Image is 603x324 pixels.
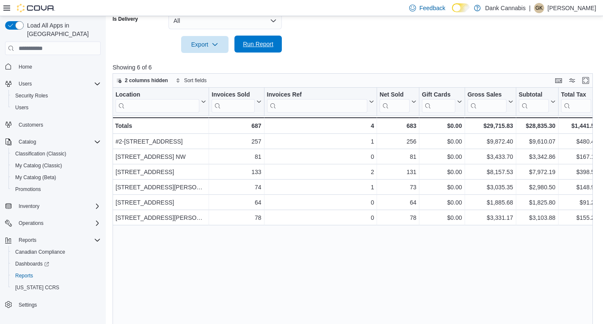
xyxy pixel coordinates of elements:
button: Gross Sales [468,91,513,113]
button: Canadian Compliance [8,246,104,258]
span: Security Roles [12,91,101,101]
span: Inventory [15,201,101,211]
div: $7,972.19 [519,167,556,177]
button: Inventory [2,200,104,212]
div: 1 [267,136,374,147]
div: Gross Sales [468,91,507,113]
span: Dashboards [15,260,49,267]
div: #2-[STREET_ADDRESS] [116,136,206,147]
div: $1,885.68 [468,197,513,208]
div: Totals [115,121,206,131]
button: Promotions [8,183,104,195]
div: Total Tax [561,91,591,99]
div: Invoices Ref [267,91,367,113]
button: Export [181,36,229,53]
div: Subtotal [519,91,549,113]
button: Users [8,102,104,114]
div: 0 [267,213,374,223]
div: 683 [380,121,416,131]
div: $3,433.70 [468,152,513,162]
div: $9,610.07 [519,136,556,147]
p: Showing 6 of 6 [113,63,597,72]
button: Operations [2,217,104,229]
span: Reports [12,271,101,281]
div: 64 [212,197,261,208]
span: Settings [15,299,101,310]
div: $3,331.17 [468,213,513,223]
button: Location [116,91,206,113]
div: 64 [380,197,416,208]
span: Operations [19,220,44,227]
div: 1 [267,182,374,192]
div: 74 [212,182,261,192]
p: Dank Cannabis [485,3,526,13]
a: Dashboards [12,259,52,269]
span: My Catalog (Classic) [12,161,101,171]
button: Catalog [15,137,39,147]
span: Operations [15,218,101,228]
button: Users [15,79,35,89]
span: GK [535,3,542,13]
span: My Catalog (Beta) [15,174,56,181]
span: Users [19,80,32,87]
button: Keyboard shortcuts [553,75,564,86]
button: Operations [15,218,47,228]
span: My Catalog (Classic) [15,162,62,169]
div: Total Tax [561,91,591,113]
button: Gift Cards [422,91,462,113]
span: Customers [15,119,101,130]
div: $0.00 [422,121,462,131]
a: Home [15,62,36,72]
div: [STREET_ADDRESS] NW [116,152,206,162]
a: Classification (Classic) [12,149,70,159]
div: 2 [267,167,374,177]
div: $91.23 [561,197,598,208]
button: Security Roles [8,90,104,102]
span: 2 columns hidden [125,77,168,84]
a: Settings [15,300,40,310]
div: [STREET_ADDRESS] [116,197,206,208]
img: Cova [17,4,55,12]
div: 4 [267,121,374,131]
div: 81 [380,152,416,162]
div: $2,980.50 [519,182,556,192]
span: My Catalog (Beta) [12,172,101,183]
button: Reports [8,270,104,282]
a: Canadian Compliance [12,247,69,257]
span: Export [186,36,223,53]
div: $0.00 [422,213,462,223]
button: Customers [2,119,104,131]
button: Subtotal [519,91,556,113]
span: Feedback [419,4,445,12]
button: Net Sold [380,91,416,113]
span: Canadian Compliance [15,249,65,255]
button: Invoices Sold [212,91,261,113]
div: $1,441.52 [561,121,598,131]
a: My Catalog (Classic) [12,161,66,171]
button: Display options [567,75,577,86]
button: Enter fullscreen [581,75,591,86]
button: Users [2,78,104,90]
div: 0 [267,197,374,208]
div: [STREET_ADDRESS] [116,167,206,177]
div: Location [116,91,199,99]
div: $167.11 [561,152,598,162]
span: Load All Apps in [GEOGRAPHIC_DATA] [24,21,101,38]
span: Catalog [19,138,36,145]
div: Gurpreet Kalkat [534,3,544,13]
button: Sort fields [172,75,210,86]
span: Customers [19,122,43,128]
div: [STREET_ADDRESS][PERSON_NAME] [116,182,206,192]
span: Classification (Classic) [15,150,66,157]
div: $8,157.53 [468,167,513,177]
div: $28,835.30 [519,121,556,131]
span: Promotions [12,184,101,194]
div: $0.00 [422,167,462,177]
div: 81 [212,152,261,162]
div: $0.00 [422,136,462,147]
a: Users [12,102,32,113]
p: [PERSON_NAME] [548,3,596,13]
div: $155.22 [561,213,598,223]
div: 78 [380,213,416,223]
button: Run Report [234,36,282,53]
